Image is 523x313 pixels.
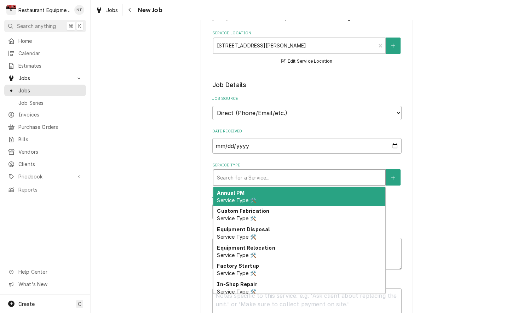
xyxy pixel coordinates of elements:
[212,129,402,134] label: Date Received
[217,190,244,196] strong: Annual PM
[4,85,86,96] a: Jobs
[212,129,402,154] div: Date Received
[212,96,402,120] div: Job Source
[136,5,162,15] span: New Job
[212,138,402,154] input: yyyy-mm-dd
[217,208,269,214] strong: Custom Fabrication
[217,226,270,232] strong: Equipment Disposal
[217,215,256,221] span: Service Type 🛠️
[18,280,82,288] span: What's New
[17,22,56,30] span: Search anything
[217,281,257,287] strong: In-Shop Repair
[4,109,86,120] a: Invoices
[217,270,256,276] span: Service Type 🛠️
[68,22,73,30] span: ⌘
[212,30,402,36] label: Service Location
[212,194,402,220] div: Job Type
[18,62,82,69] span: Estimates
[18,301,35,307] span: Create
[18,268,82,275] span: Help Center
[18,160,82,168] span: Clients
[391,43,395,48] svg: Create New Location
[18,123,82,131] span: Purchase Orders
[4,97,86,109] a: Job Series
[217,234,256,240] span: Service Type 🛠️
[4,20,86,32] button: Search anything⌘K
[78,22,81,30] span: K
[4,121,86,133] a: Purchase Orders
[6,5,16,15] div: Restaurant Equipment Diagnostics's Avatar
[212,228,402,234] label: Reason For Call
[6,5,16,15] div: R
[217,245,275,251] strong: Equipment Relocation
[4,146,86,158] a: Vendors
[217,252,256,258] span: Service Type 🛠️
[217,289,256,295] span: Service Type 🛠️
[4,47,86,59] a: Calendar
[217,197,256,203] span: Service Type 🛠️
[18,6,70,14] div: Restaurant Equipment Diagnostics
[391,175,395,180] svg: Create New Service
[212,163,402,186] div: Service Type
[18,99,82,107] span: Job Series
[4,158,86,170] a: Clients
[4,266,86,278] a: Go to Help Center
[386,38,401,54] button: Create New Location
[212,96,402,102] label: Job Source
[386,169,401,186] button: Create New Service
[212,279,402,284] label: Technician Instructions
[212,30,402,66] div: Service Location
[217,263,259,269] strong: Factory Startup
[218,6,354,21] span: BILLING NOTES - Special rates for labor/travel and truck charge
[4,72,86,84] a: Go to Jobs
[124,4,136,16] button: Navigate back
[18,50,82,57] span: Calendar
[74,5,84,15] div: Nick Tussey's Avatar
[4,35,86,47] a: Home
[18,148,82,155] span: Vendors
[212,194,402,200] label: Job Type
[18,186,82,193] span: Reports
[18,74,72,82] span: Jobs
[18,111,82,118] span: Invoices
[93,4,121,16] a: Jobs
[212,80,402,90] legend: Job Details
[212,163,402,168] label: Service Type
[212,228,402,270] div: Reason For Call
[4,60,86,72] a: Estimates
[18,37,82,45] span: Home
[74,5,84,15] div: NT
[4,184,86,195] a: Reports
[4,278,86,290] a: Go to What's New
[4,171,86,182] a: Go to Pricebook
[18,87,82,94] span: Jobs
[4,133,86,145] a: Bills
[78,300,81,308] span: C
[18,136,82,143] span: Bills
[18,173,72,180] span: Pricebook
[106,6,118,14] span: Jobs
[280,57,334,66] button: Edit Service Location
